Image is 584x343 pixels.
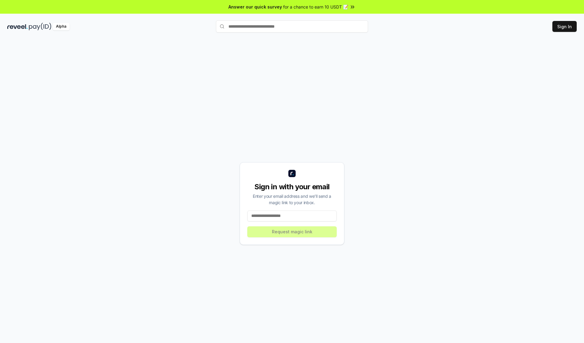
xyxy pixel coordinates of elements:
img: logo_small [288,170,296,177]
img: pay_id [29,23,51,30]
div: Alpha [53,23,70,30]
button: Sign In [552,21,577,32]
div: Enter your email address and we’ll send a magic link to your inbox. [247,193,337,206]
div: Sign in with your email [247,182,337,192]
img: reveel_dark [7,23,28,30]
span: for a chance to earn 10 USDT 📝 [283,4,348,10]
span: Answer our quick survey [228,4,282,10]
